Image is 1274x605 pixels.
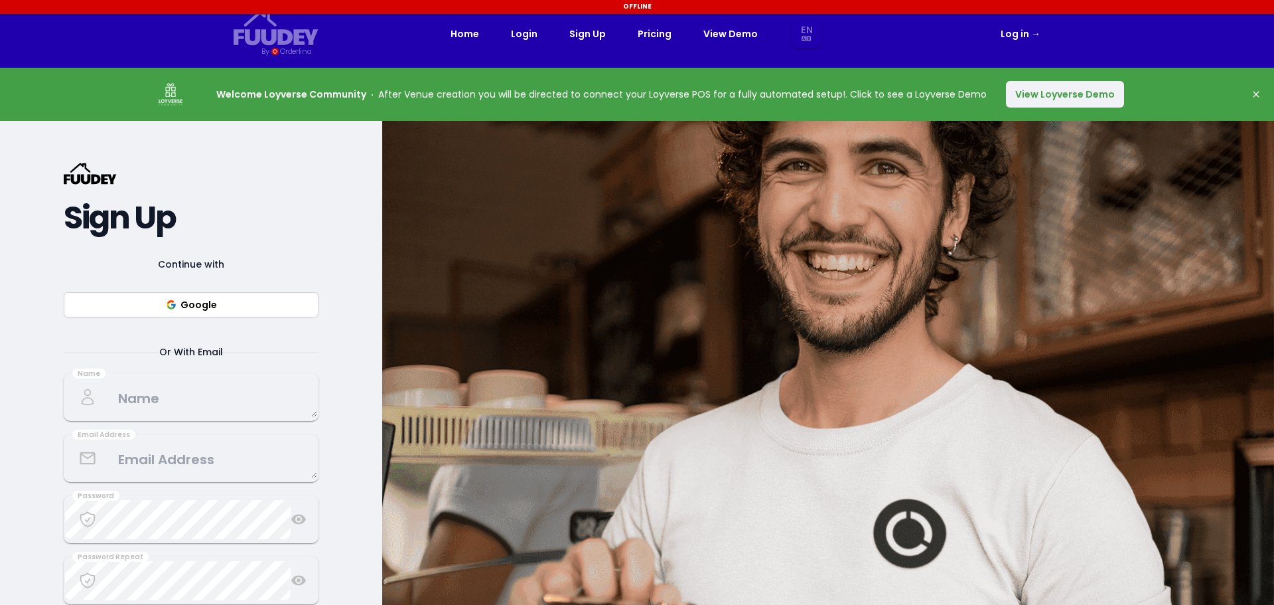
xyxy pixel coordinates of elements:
div: Email Address [72,430,135,440]
span: → [1031,27,1040,41]
a: Login [511,26,537,42]
a: Home [451,26,479,42]
button: View Loyverse Demo [1006,81,1124,108]
h2: Sign Up [64,206,318,230]
div: Orderlina [280,46,311,57]
button: Google [64,292,318,317]
a: Sign Up [569,26,606,42]
strong: Welcome Loyverse Community [216,88,366,101]
div: Offline [2,2,1272,11]
span: Or With Email [143,344,239,360]
div: Name [72,369,106,379]
div: Password Repeat [72,552,149,562]
p: After Venue creation you will be directed to connect your Loyverse POS for a fully automated setu... [216,86,987,102]
div: By [261,46,269,57]
svg: {/* Added fill="currentColor" here */} {/* This rectangle defines the background. Its explicit fi... [64,163,117,185]
div: Password [72,491,119,501]
a: Pricing [638,26,672,42]
span: Continue with [142,256,240,272]
a: View Demo [703,26,758,42]
a: Log in [1001,26,1040,42]
svg: {/* Added fill="currentColor" here */} {/* This rectangle defines the background. Its explicit fi... [234,11,318,46]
